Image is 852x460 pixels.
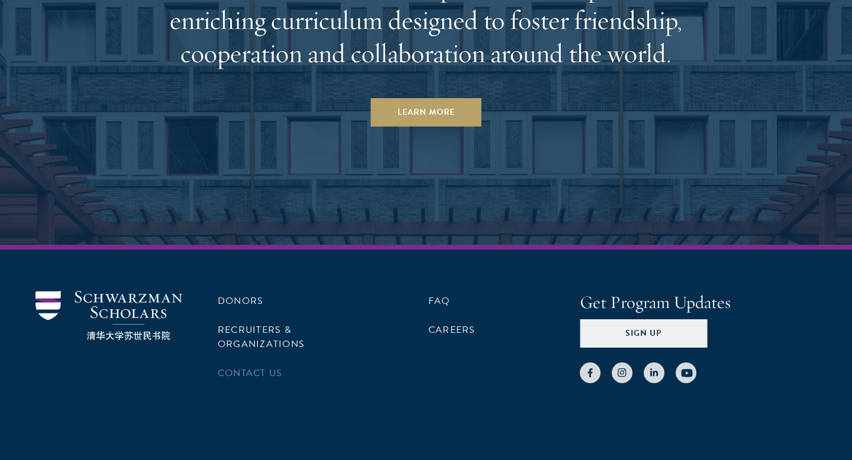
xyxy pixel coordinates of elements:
[371,98,482,127] a: Learn More
[580,319,707,348] button: Sign Up
[35,291,182,340] img: Schwarzman Scholars
[428,294,450,308] a: FAQ
[580,291,816,315] h4: Get Program Updates
[218,294,263,308] a: Donors
[218,323,305,351] a: Recruiters & Organizations
[218,366,282,380] a: Contact Us
[428,323,476,337] a: Careers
